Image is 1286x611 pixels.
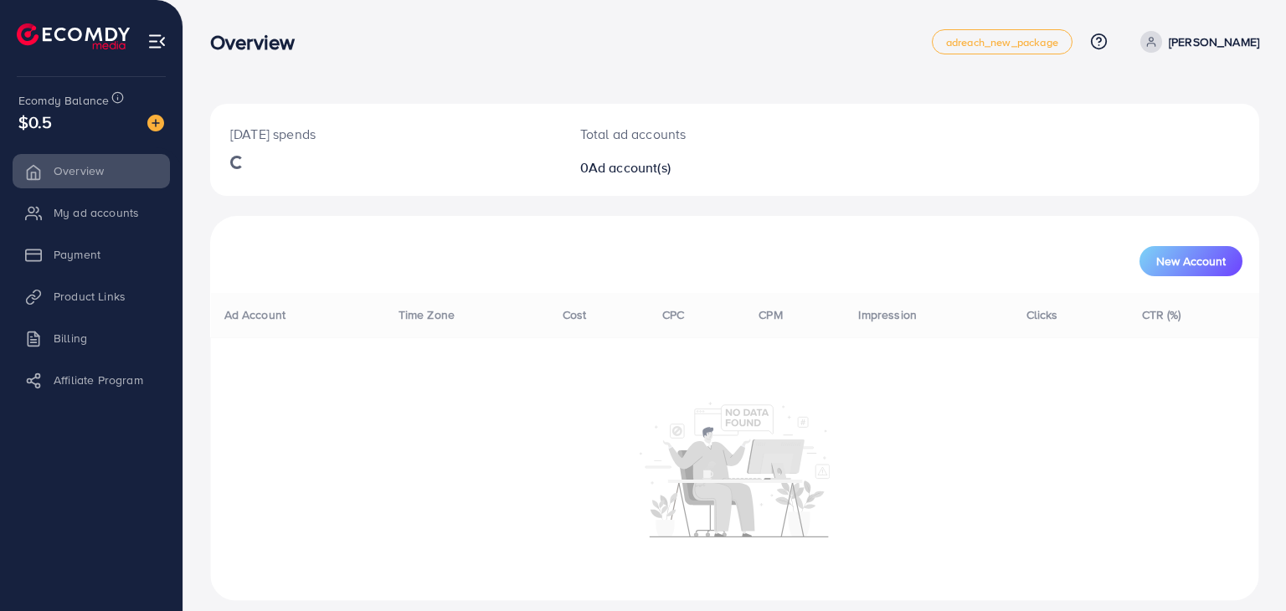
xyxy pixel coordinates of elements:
[580,160,802,176] h2: 0
[1139,246,1242,276] button: New Account
[1156,255,1226,267] span: New Account
[230,124,540,144] p: [DATE] spends
[210,30,308,54] h3: Overview
[589,158,671,177] span: Ad account(s)
[18,92,109,109] span: Ecomdy Balance
[1169,32,1259,52] p: [PERSON_NAME]
[17,23,130,49] img: logo
[932,29,1073,54] a: adreach_new_package
[580,124,802,144] p: Total ad accounts
[147,115,164,131] img: image
[18,110,53,134] span: $0.5
[147,32,167,51] img: menu
[946,37,1058,48] span: adreach_new_package
[1134,31,1259,53] a: [PERSON_NAME]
